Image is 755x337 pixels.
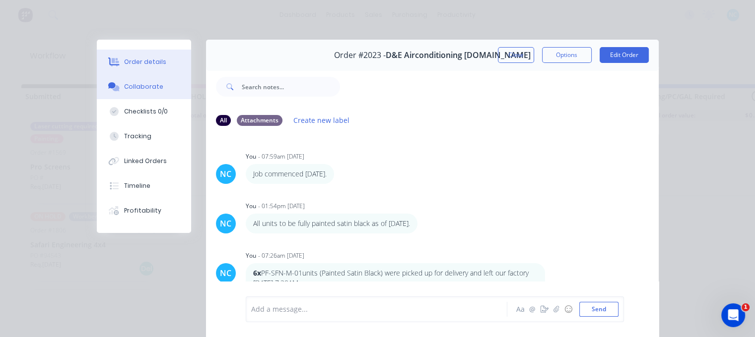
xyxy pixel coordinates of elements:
div: All [216,115,231,126]
div: Timeline [124,181,150,190]
div: Tracking [124,132,151,141]
p: All units to be fully painted satin black as of [DATE]. [253,219,410,228]
span: 1 [742,303,750,311]
div: Linked Orders [124,157,167,166]
div: NC [220,218,231,229]
button: @ [527,303,539,315]
button: Send [579,302,618,317]
button: Close [498,47,534,63]
div: You [246,251,256,260]
button: Options [542,47,592,63]
span: Order #2023 - [334,51,386,60]
button: Aa [515,303,527,315]
button: Create new label [288,113,355,127]
button: Checklists 0/0 [97,99,191,124]
button: ☺ [562,303,574,315]
button: Collaborate [97,74,191,99]
div: - 07:26am [DATE] [258,251,304,260]
button: Order details [97,50,191,74]
div: You [246,202,256,211]
div: Profitability [124,206,161,215]
div: Order details [124,57,166,66]
p: PF-SFN-M-01units (Painted Satin Black) were picked up for delivery and left our factory [DATE] 7:... [253,268,538,288]
iframe: Intercom live chat [721,303,745,327]
button: Profitability [97,198,191,223]
div: Collaborate [124,82,163,91]
div: NC [220,267,231,279]
button: Timeline [97,173,191,198]
div: - 01:54pm [DATE] [258,202,305,211]
button: Edit Order [600,47,649,63]
button: Tracking [97,124,191,149]
input: Search notes... [242,77,340,97]
span: D&E Airconditioning [DOMAIN_NAME] [386,51,531,60]
p: Job commenced [DATE]. [253,169,327,179]
div: - 07:59am [DATE] [258,152,304,161]
div: NC [220,168,231,180]
div: You [246,152,256,161]
strong: 6x [253,268,261,278]
button: Linked Orders [97,149,191,173]
div: Attachments [237,115,282,126]
div: Checklists 0/0 [124,107,168,116]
